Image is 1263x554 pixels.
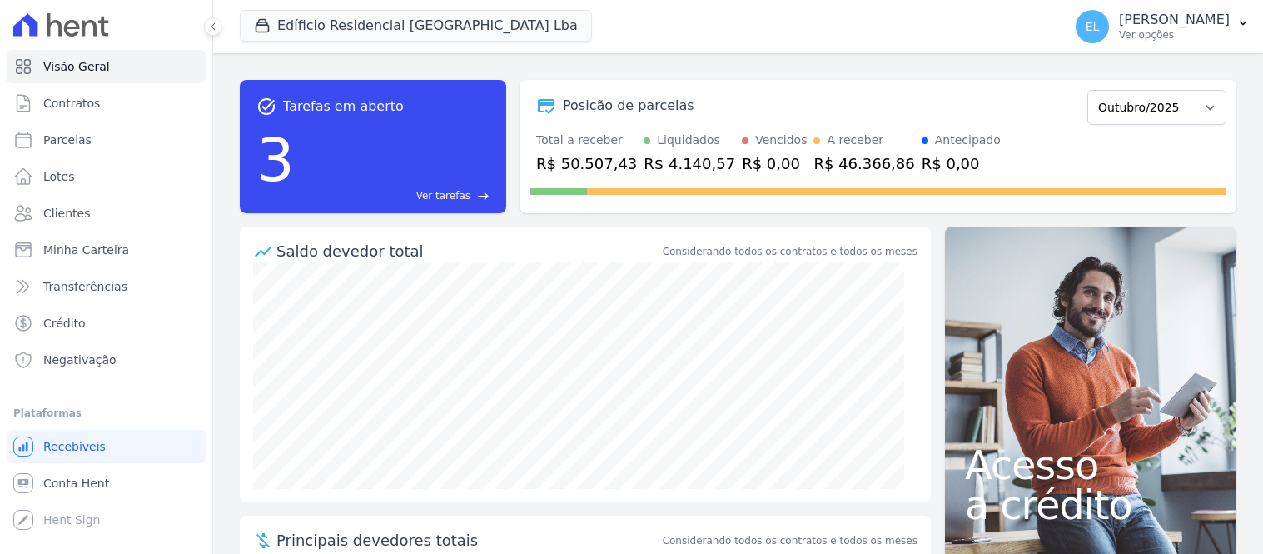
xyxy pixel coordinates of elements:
a: Crédito [7,307,206,340]
div: Antecipado [935,132,1001,149]
span: Contratos [43,95,100,112]
div: Liquidados [657,132,720,149]
a: Contratos [7,87,206,120]
span: Conta Hent [43,475,109,492]
div: Saldo devedor total [276,240,659,262]
span: Ver tarefas [416,188,470,203]
div: R$ 46.366,86 [813,152,914,175]
a: Visão Geral [7,50,206,83]
div: Plataformas [13,403,199,423]
span: Clientes [43,205,90,222]
span: Tarefas em aberto [283,97,404,117]
span: Recebíveis [43,438,106,455]
span: Visão Geral [43,58,110,75]
p: [PERSON_NAME] [1119,12,1230,28]
span: EL [1086,21,1100,32]
div: R$ 50.507,43 [536,152,637,175]
a: Minha Carteira [7,233,206,267]
button: Edíficio Residencial [GEOGRAPHIC_DATA] Lba [240,10,592,42]
div: Total a receber [536,132,637,149]
div: Considerando todos os contratos e todos os meses [663,244,917,259]
span: Acesso [965,445,1216,485]
a: Negativação [7,343,206,377]
div: 3 [256,117,295,203]
span: task_alt [256,97,276,117]
div: R$ 0,00 [922,152,1001,175]
div: Posição de parcelas [563,96,694,116]
span: Principais devedores totais [276,529,659,552]
span: Lotes [43,168,75,185]
span: Crédito [43,315,86,332]
span: Parcelas [43,132,92,148]
a: Lotes [7,160,206,193]
span: Negativação [43,352,117,368]
a: Conta Hent [7,467,206,500]
a: Transferências [7,270,206,303]
span: Considerando todos os contratos e todos os meses [663,533,917,548]
span: east [477,190,490,202]
div: A receber [827,132,883,149]
button: EL [PERSON_NAME] Ver opções [1062,3,1263,50]
p: Ver opções [1119,28,1230,42]
a: Recebíveis [7,430,206,463]
div: R$ 4.140,57 [644,152,735,175]
a: Ver tarefas east [301,188,490,203]
a: Parcelas [7,123,206,157]
span: a crédito [965,485,1216,525]
span: Minha Carteira [43,242,129,258]
div: R$ 0,00 [742,152,807,175]
a: Clientes [7,197,206,230]
div: Vencidos [755,132,807,149]
span: Transferências [43,278,127,295]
